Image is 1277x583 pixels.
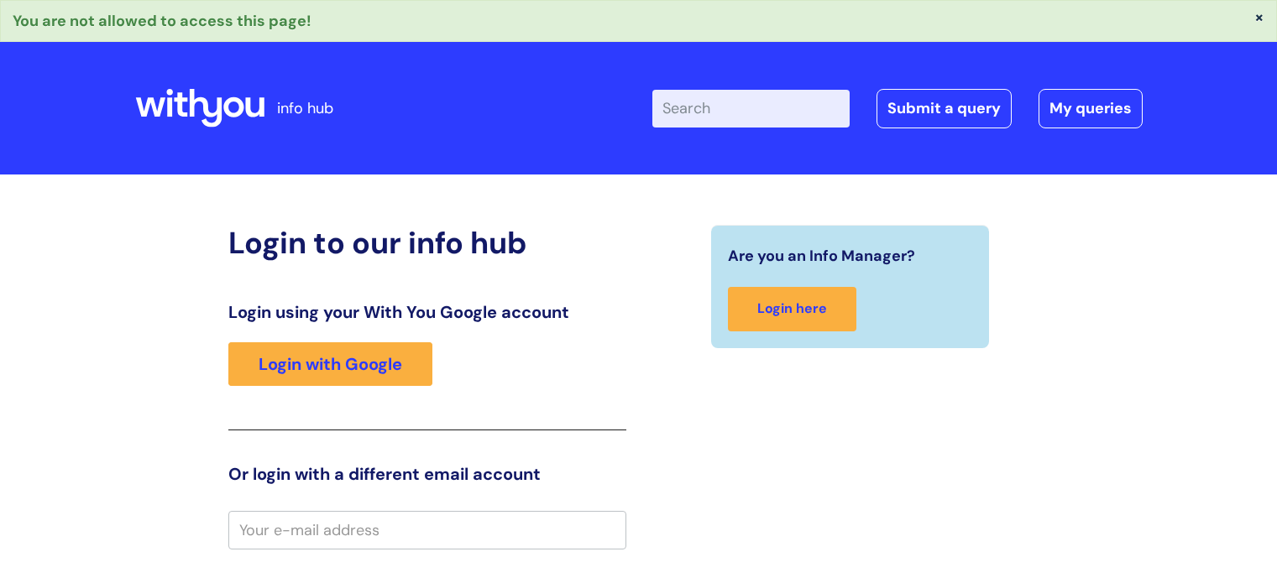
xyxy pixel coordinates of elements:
[228,511,626,549] input: Your e-mail address
[728,287,856,331] a: Login here
[277,95,333,122] p: info hub
[877,89,1012,128] a: Submit a query
[228,342,432,386] a: Login with Google
[228,302,626,322] h3: Login using your With You Google account
[228,464,626,484] h3: Or login with a different email account
[1254,9,1264,24] button: ×
[228,225,626,261] h2: Login to our info hub
[728,242,915,269] span: Are you an Info Manager?
[1039,89,1143,128] a: My queries
[652,90,850,127] input: Search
